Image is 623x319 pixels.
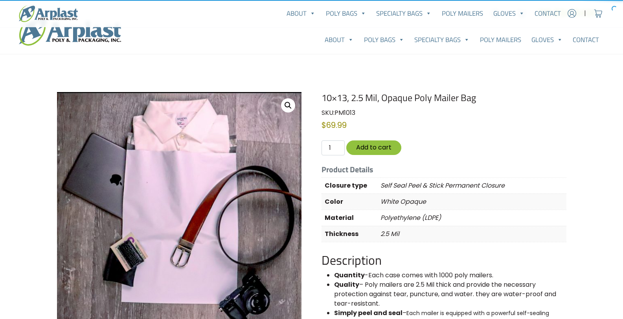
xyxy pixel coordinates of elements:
[322,165,566,174] h5: Product Details
[475,32,526,48] a: Poly Mailers
[322,120,326,131] span: $
[322,108,355,117] span: SKU:
[334,280,566,308] li: – Poly mailers are 2.5 Mil thick and provide the necessary protection against tear, puncture, and...
[334,280,359,289] b: Quality
[281,6,321,21] a: About
[568,32,604,48] a: Contact
[322,226,380,242] th: Thickness
[322,177,566,242] table: Product Details
[322,177,380,194] th: Closure type
[380,210,566,226] p: Polyethylene (LDPE)
[526,32,568,48] a: Gloves
[334,308,402,317] b: Simply peel and seal
[321,6,371,21] a: Poly Bags
[19,5,78,22] img: logo
[380,194,566,210] p: White Opaque
[346,140,401,155] button: Add to cart
[334,271,365,280] b: Quantity
[334,108,355,117] span: PM1013
[380,178,566,194] p: Self Seal Peel & Stick Permanent Closure
[19,17,121,46] img: logo
[359,32,410,48] a: Poly Bags
[281,98,295,112] a: View full-screen image gallery
[488,6,530,21] a: Gloves
[584,9,586,18] span: |
[320,32,359,48] a: About
[380,226,566,242] p: 2.5 Mil
[371,6,437,21] a: Specialty Bags
[322,194,380,210] th: Color
[529,6,566,21] a: Contact
[410,32,475,48] a: Specialty Bags
[437,6,488,21] a: Poly Mailers
[322,210,380,226] th: Material
[334,271,566,280] li: -Each case comes with 1000 poly mailers.
[322,253,566,267] h2: Description
[322,92,566,103] h1: 10×13, 2.5 Mil, Opaque Poly Mailer Bag
[322,140,344,155] input: Qty
[322,120,347,131] bdi: 69.99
